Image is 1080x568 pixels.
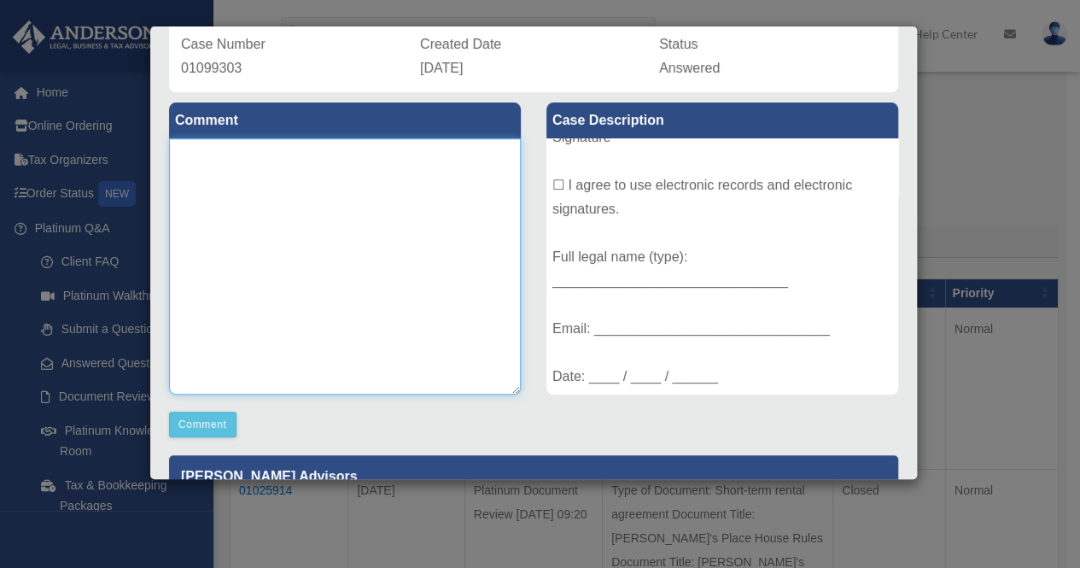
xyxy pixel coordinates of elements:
label: Case Description [546,102,898,138]
button: Comment [169,412,236,437]
span: Answered [659,61,720,75]
div: This question is for [PERSON_NAME]'s Place and an LLC. I have house rules to go over and agree wi... [546,138,898,395]
span: Status [659,37,698,51]
label: Comment [169,102,521,138]
span: 01099303 [181,61,242,75]
p: [PERSON_NAME] Advisors [169,455,898,497]
span: Case Number [181,37,266,51]
span: Created Date [420,37,501,51]
span: [DATE] [420,61,463,75]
